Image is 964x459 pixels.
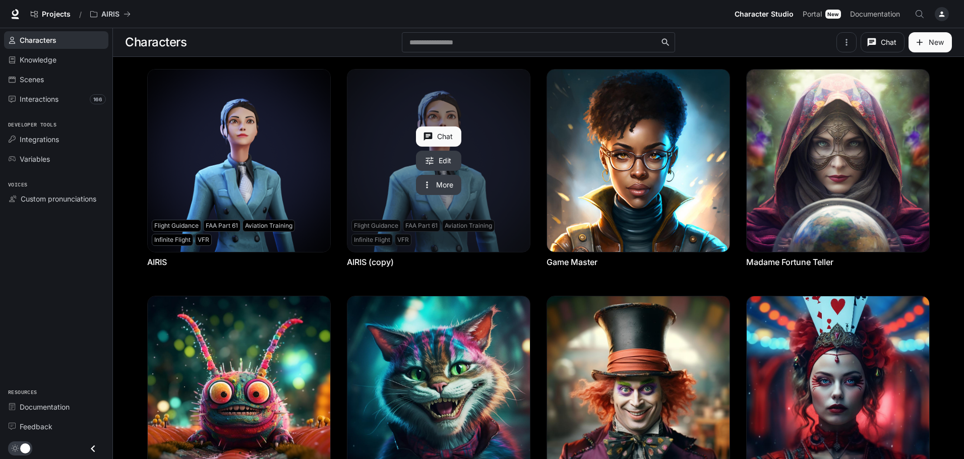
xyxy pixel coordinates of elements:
[101,10,119,19] p: AIRIS
[4,51,108,69] a: Knowledge
[4,71,108,88] a: Scenes
[20,35,56,45] span: Characters
[20,134,59,145] span: Integrations
[416,126,461,147] button: Chat with AIRIS (copy)
[861,32,905,52] button: Chat
[86,4,135,24] button: All workspaces
[20,94,58,104] span: Interactions
[42,10,71,19] span: Projects
[4,190,108,208] a: Custom pronunciations
[909,32,952,52] button: New
[4,398,108,416] a: Documentation
[26,4,75,24] a: Go to projects
[20,154,50,164] span: Variables
[850,8,900,21] span: Documentation
[20,442,30,453] span: Dark mode toggle
[20,402,70,412] span: Documentation
[416,175,461,195] button: More actions
[910,4,930,24] button: Open Command Menu
[148,70,330,252] img: AIRIS
[21,193,96,204] span: Custom pronunciations
[825,10,841,19] div: New
[731,4,798,24] a: Character Studio
[4,90,108,108] a: Interactions
[747,70,929,252] img: Madame Fortune Teller
[547,256,597,268] a: Game Master
[4,130,108,148] a: Integrations
[347,70,530,252] a: AIRIS (copy)
[746,256,833,268] a: Madame Fortune Teller
[147,256,167,268] a: AIRIS
[803,8,822,21] span: Portal
[90,94,106,104] span: 166
[416,151,461,171] a: Edit AIRIS (copy)
[735,8,794,21] span: Character Studio
[4,418,108,435] a: Feedback
[20,74,44,85] span: Scenes
[125,32,187,52] h1: Characters
[82,438,104,459] button: Close drawer
[20,54,56,65] span: Knowledge
[347,256,394,268] a: AIRIS (copy)
[4,150,108,168] a: Variables
[547,70,730,252] img: Game Master
[799,4,845,24] a: PortalNew
[75,9,86,20] div: /
[4,31,108,49] a: Characters
[20,421,52,432] span: Feedback
[846,4,908,24] a: Documentation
